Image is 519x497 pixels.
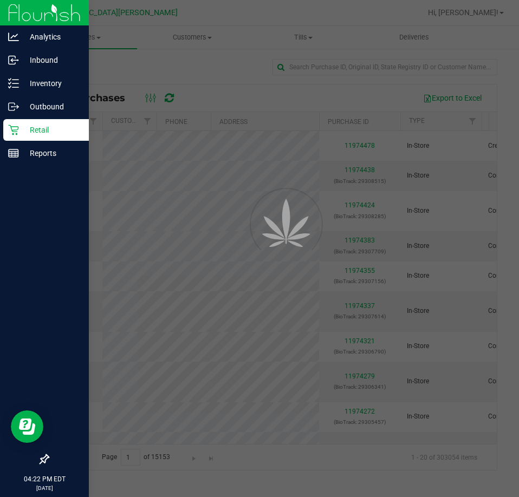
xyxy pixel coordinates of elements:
[19,54,84,67] p: Inbound
[11,410,43,443] iframe: Resource center
[19,123,84,136] p: Retail
[19,147,84,160] p: Reports
[19,100,84,113] p: Outbound
[19,30,84,43] p: Analytics
[8,101,19,112] inline-svg: Outbound
[8,78,19,89] inline-svg: Inventory
[5,484,84,492] p: [DATE]
[8,148,19,159] inline-svg: Reports
[5,474,84,484] p: 04:22 PM EDT
[8,31,19,42] inline-svg: Analytics
[8,125,19,135] inline-svg: Retail
[8,55,19,66] inline-svg: Inbound
[19,77,84,90] p: Inventory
